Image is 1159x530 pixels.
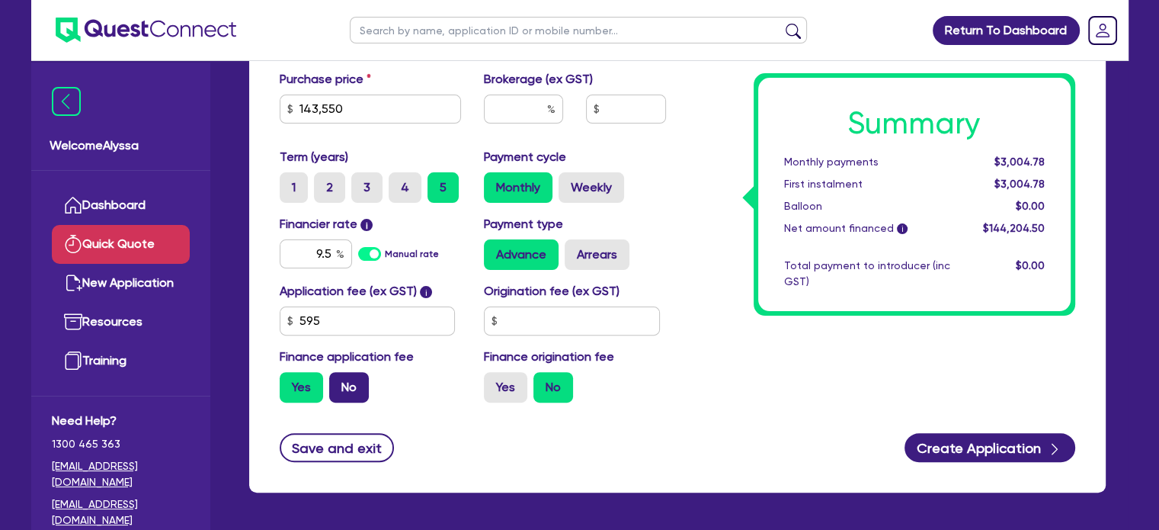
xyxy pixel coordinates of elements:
img: quest-connect-logo-blue [56,18,236,43]
h1: Summary [784,105,1045,142]
label: Application fee (ex GST) [280,282,417,300]
img: training [64,352,82,370]
label: No [329,372,369,403]
span: $0.00 [1015,200,1044,212]
label: 2 [314,172,345,203]
span: $3,004.78 [994,178,1044,190]
a: Resources [52,303,190,342]
a: Training [52,342,190,381]
label: Arrears [565,239,629,270]
div: Net amount financed [773,220,962,236]
span: i [360,219,373,231]
span: $144,204.50 [982,222,1044,234]
label: Brokerage (ex GST) [484,70,593,88]
a: [EMAIL_ADDRESS][DOMAIN_NAME] [52,458,190,490]
span: $0.00 [1015,259,1044,271]
label: 3 [351,172,383,203]
label: Term (years) [280,148,348,166]
a: New Application [52,264,190,303]
input: Search by name, application ID or mobile number... [350,17,807,43]
label: 4 [389,172,421,203]
label: Finance origination fee [484,348,614,366]
label: Origination fee (ex GST) [484,282,620,300]
span: i [420,286,432,298]
div: Total payment to introducer (inc GST) [773,258,962,290]
img: new-application [64,274,82,292]
span: $3,004.78 [994,156,1044,168]
label: Manual rate [385,247,439,261]
label: Payment cycle [484,148,566,166]
a: Dashboard [52,186,190,225]
button: Save and exit [280,433,395,462]
label: No [533,372,573,403]
button: Create Application [904,433,1075,462]
label: Advance [484,239,559,270]
div: First instalment [773,176,962,192]
label: Financier rate [280,215,373,233]
label: Weekly [559,172,624,203]
label: Payment type [484,215,563,233]
span: i [897,224,908,235]
img: icon-menu-close [52,87,81,116]
label: 1 [280,172,308,203]
a: Return To Dashboard [933,16,1080,45]
label: 5 [427,172,459,203]
label: Purchase price [280,70,371,88]
label: Yes [484,372,527,403]
span: 1300 465 363 [52,436,190,452]
span: Need Help? [52,412,190,430]
label: Monthly [484,172,552,203]
label: Yes [280,372,323,403]
div: Balloon [773,198,962,214]
a: Dropdown toggle [1083,11,1122,50]
a: [EMAIL_ADDRESS][DOMAIN_NAME] [52,496,190,528]
a: Quick Quote [52,225,190,264]
span: Welcome Alyssa [50,137,192,155]
label: Finance application fee [280,348,414,366]
img: resources [64,313,82,331]
div: Monthly payments [773,154,962,170]
img: quick-quote [64,235,82,253]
